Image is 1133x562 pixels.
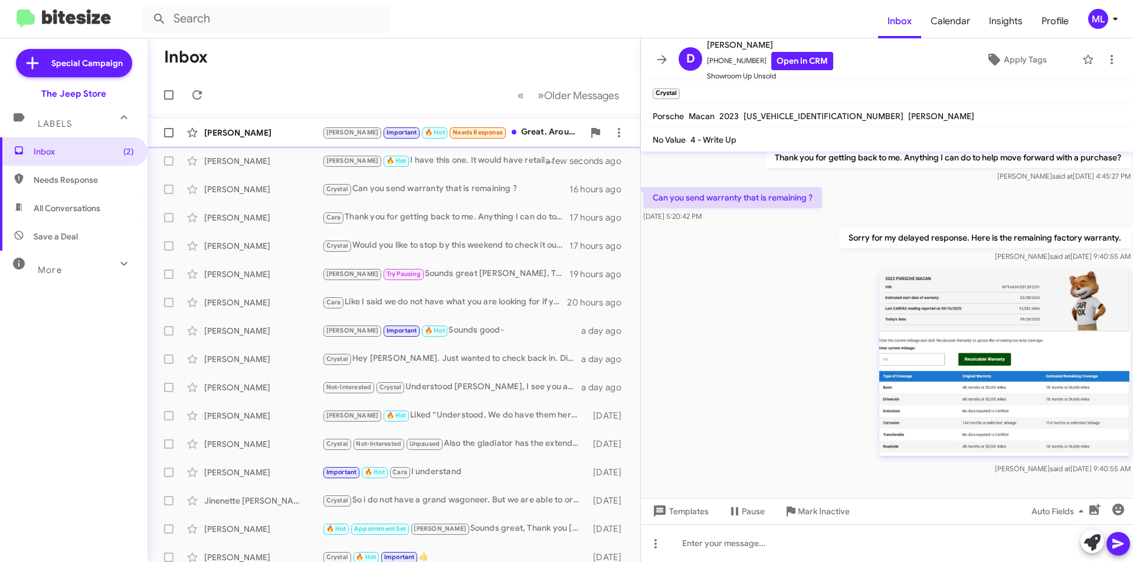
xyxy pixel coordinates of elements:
div: The Jeep Store [41,88,106,100]
span: All Conversations [34,202,100,214]
span: Important [326,468,357,476]
div: 16 hours ago [569,183,631,195]
span: said at [1052,172,1073,180]
div: [PERSON_NAME] [204,325,322,337]
span: Needs Response [34,174,134,186]
span: Crystal [326,185,348,193]
span: Inbox [878,4,921,38]
span: [PERSON_NAME] [326,129,379,136]
span: Inbox [34,146,134,157]
span: [PHONE_NUMBER] [707,52,833,70]
div: Understood [PERSON_NAME], I see you are working with [PERSON_NAME]. Thank you for your response. [322,380,581,394]
span: 4 - Write Up [690,134,736,145]
span: Labels [38,119,72,129]
div: [DATE] [587,466,631,478]
span: Auto Fields [1032,501,1088,522]
a: Calendar [921,4,980,38]
span: Crystal [326,242,348,249]
div: [DATE] [587,410,631,422]
div: a day ago [581,325,631,337]
div: Sounds great, Thank you [PERSON_NAME]. [322,522,587,535]
span: [PERSON_NAME] [414,525,466,533]
span: [US_VEHICLE_IDENTIFICATION_NUMBER] [744,111,903,121]
span: 🔥 Hot [425,129,445,136]
span: » [538,88,544,103]
button: Previous [510,83,531,107]
div: [PERSON_NAME] [204,297,322,308]
button: Templates [641,501,718,522]
img: 9k= [879,270,1131,456]
div: [PERSON_NAME] [204,410,322,422]
div: [PERSON_NAME] [204,382,322,393]
span: 🔥 Hot [425,327,445,334]
span: Save a Deal [34,231,78,242]
div: Would you like to stop by this weekend to check it out [PERSON_NAME]? [322,239,569,252]
span: Macan [689,111,715,121]
div: [DATE] [587,495,631,507]
div: 19 hours ago [569,268,631,280]
span: Crystal [326,553,348,561]
div: [PERSON_NAME] [204,212,322,224]
span: « [518,88,524,103]
span: Needs Response [453,129,503,136]
div: [PERSON_NAME] [204,523,322,535]
a: Special Campaign [16,49,132,77]
span: [PERSON_NAME] [326,157,379,165]
div: Hey [PERSON_NAME]. Just wanted to check back in. Did we have some time this weekend to stop by an... [322,352,581,366]
div: [PERSON_NAME] [204,466,322,478]
span: More [38,265,62,275]
div: I understand [322,465,587,479]
span: said at [1050,464,1070,473]
span: [PERSON_NAME] [326,270,379,278]
div: Sounds great [PERSON_NAME], Thank you sir [322,267,569,281]
span: [PERSON_NAME] [707,38,833,52]
span: Try Pausing [387,270,421,278]
span: Apply Tags [1004,49,1047,70]
span: Crystal [326,497,348,504]
span: Older Messages [544,89,619,102]
div: [PERSON_NAME] [204,183,322,195]
span: Profile [1032,4,1078,38]
div: a day ago [581,382,631,393]
span: 🔥 Hot [356,553,376,561]
span: 🔥 Hot [326,525,346,533]
span: 2023 [719,111,739,121]
div: Can you send warranty that is remaining ? [322,182,569,196]
small: Crystal [653,88,680,99]
span: Mark Inactive [798,501,850,522]
span: Special Campaign [51,57,123,69]
div: 17 hours ago [569,240,631,252]
span: Insights [980,4,1032,38]
input: Search [143,5,391,33]
p: Sorry for my delayed response. Here is the remaining factory warranty. [839,227,1131,248]
div: Great. Around 11 would work great for me if possible [322,126,584,139]
button: Auto Fields [1022,501,1098,522]
span: Cara [392,468,407,476]
span: Cara [326,213,341,221]
div: [PERSON_NAME] [204,240,322,252]
div: [DATE] [587,438,631,450]
span: No Value [653,134,686,145]
div: Jinenette [PERSON_NAME] [204,495,322,507]
span: 🔥 Hot [365,468,385,476]
div: [DATE] [587,523,631,535]
div: [PERSON_NAME] [204,268,322,280]
div: Also the gladiator has the extended warranty to 120k or so [322,437,587,451]
span: Important [384,553,415,561]
span: [PERSON_NAME] [DATE] 9:40:55 AM [995,464,1131,473]
a: Open in CRM [771,52,833,70]
div: a few seconds ago [560,155,631,167]
div: 17 hours ago [569,212,631,224]
span: Crystal [379,383,401,391]
button: Mark Inactive [774,501,859,522]
span: [PERSON_NAME] [908,111,974,121]
span: 🔥 Hot [387,157,407,165]
div: [PERSON_NAME] [204,155,322,167]
div: I have this one. It would have retail bonus cash for $2,250. Out price would be $44,480. LINK TO ... [322,154,560,167]
span: [PERSON_NAME] [326,327,379,334]
span: Templates [650,501,709,522]
span: Cara [326,298,341,306]
div: a day ago [581,353,631,365]
div: Thank you for getting back to me. Anything I can do to help move forward with a purchase? [322,211,569,224]
p: Thank you for getting back to me. Anything I can do to help move forward with a purchase? [765,147,1131,168]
